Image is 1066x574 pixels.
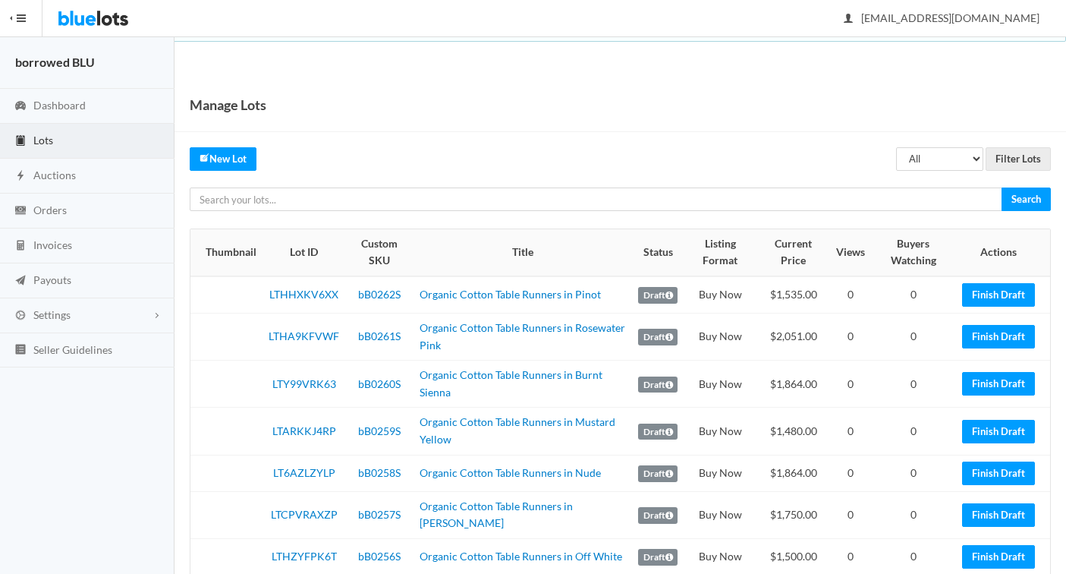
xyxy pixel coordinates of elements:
span: Seller Guidelines [33,343,112,356]
a: LTHA9KFVWF [269,330,339,342]
ion-icon: list box [13,343,28,358]
ion-icon: speedometer [13,99,28,114]
ion-icon: clipboard [13,134,28,149]
td: Buy Now [684,276,757,314]
th: Listing Format [684,229,757,276]
span: Lots [33,134,53,147]
th: Current Price [757,229,830,276]
a: bB0260S [358,377,401,390]
a: Organic Cotton Table Runners in Nude [420,466,601,479]
td: 0 [871,361,956,408]
a: bB0257S [358,508,401,521]
td: 0 [871,491,956,538]
td: Buy Now [684,408,757,455]
a: bB0256S [358,550,401,563]
td: 0 [871,276,956,314]
input: Search [1002,188,1051,211]
td: $1,750.00 [757,491,830,538]
a: LTARKKJ4RP [272,424,336,437]
a: LT6AZLZYLP [273,466,335,479]
td: $1,535.00 [757,276,830,314]
th: Custom SKU [345,229,414,276]
td: 0 [871,408,956,455]
span: Orders [33,203,67,216]
td: Buy Now [684,455,757,491]
ion-icon: cash [13,204,28,219]
a: Finish Draft [962,283,1035,307]
a: Organic Cotton Table Runners in Rosewater Pink [420,321,625,352]
td: $2,051.00 [757,314,830,361]
span: Dashboard [33,99,86,112]
th: Title [414,229,632,276]
th: Lot ID [263,229,345,276]
span: Settings [33,308,71,321]
th: Status [632,229,684,276]
label: Draft [638,424,678,440]
a: Organic Cotton Table Runners in Mustard Yellow [420,415,615,446]
a: createNew Lot [190,147,256,171]
a: Organic Cotton Table Runners in Off White [420,550,622,563]
a: bB0261S [358,330,401,342]
span: Invoices [33,238,72,251]
td: Buy Now [684,361,757,408]
td: Buy Now [684,314,757,361]
a: LTHZYFPK6T [272,550,337,563]
td: Buy Now [684,491,757,538]
span: Payouts [33,273,71,286]
td: 0 [830,408,871,455]
a: LTHHXKV6XX [269,288,338,301]
td: 0 [871,455,956,491]
span: [EMAIL_ADDRESS][DOMAIN_NAME] [844,11,1039,24]
a: bB0258S [358,466,401,479]
strong: borrowed BLU [15,55,95,69]
span: Auctions [33,169,76,181]
input: Filter Lots [986,147,1051,171]
td: $1,864.00 [757,455,830,491]
a: Finish Draft [962,503,1035,527]
a: Finish Draft [962,462,1035,485]
td: 0 [830,361,871,408]
label: Draft [638,329,678,345]
a: Finish Draft [962,325,1035,348]
label: Draft [638,287,678,304]
a: Finish Draft [962,372,1035,396]
label: Draft [638,507,678,524]
td: 0 [830,314,871,361]
td: 0 [830,276,871,314]
th: Views [830,229,871,276]
a: bB0259S [358,424,401,437]
a: LTY99VRK63 [272,377,336,390]
input: Search your lots... [190,188,1002,211]
th: Thumbnail [190,229,263,276]
a: bB0262S [358,288,401,301]
td: $1,480.00 [757,408,830,455]
h1: Manage Lots [190,93,266,116]
ion-icon: paper plane [13,274,28,289]
label: Draft [638,377,678,393]
a: Organic Cotton Table Runners in Pinot [420,288,601,301]
a: Organic Cotton Table Runners in [PERSON_NAME] [420,500,573,530]
td: 0 [830,455,871,491]
label: Draft [638,549,678,566]
th: Buyers Watching [871,229,956,276]
a: Organic Cotton Table Runners in Burnt Sienna [420,368,602,399]
td: 0 [830,491,871,538]
ion-icon: flash [13,169,28,184]
td: $1,864.00 [757,361,830,408]
ion-icon: calculator [13,239,28,254]
label: Draft [638,465,678,482]
a: Finish Draft [962,545,1035,569]
ion-icon: person [841,12,856,27]
a: Finish Draft [962,420,1035,443]
th: Actions [956,229,1050,276]
ion-icon: create [200,153,209,162]
td: 0 [871,314,956,361]
a: LTCPVRAXZP [271,508,338,521]
ion-icon: cog [13,309,28,323]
